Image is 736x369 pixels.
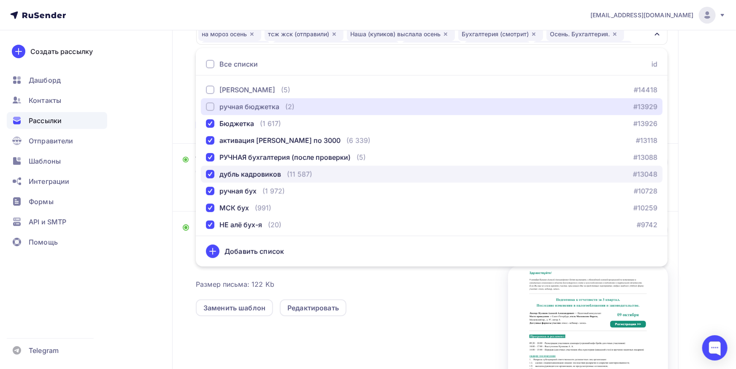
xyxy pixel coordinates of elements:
div: дубль кадровиков [219,169,281,179]
a: [EMAIL_ADDRESS][DOMAIN_NAME] [590,7,726,24]
div: (1 617) [260,119,281,129]
div: активация [PERSON_NAME] по 3000 [219,135,341,145]
button: на мороз осеньтсж жск (отправили)Наша (куликов) выслала осеньБухгалтерия (смотрит)Осень. Бухгалте... [196,25,668,45]
a: #14418 [634,85,658,95]
span: Дашборд [29,75,61,85]
span: Telegram [29,345,59,356]
span: Интеграции [29,176,69,186]
div: id [652,59,658,69]
div: НЕ алё бух-я [219,220,262,230]
a: #13048 [633,169,658,179]
a: #13118 [636,135,658,145]
div: (991) [255,203,271,213]
div: Куликов (ручная) [202,41,270,54]
div: (20) [268,220,281,230]
a: Шаблоны [7,153,107,170]
div: Наша (куликов) выслала осень [347,27,455,41]
a: Контакты [7,92,107,109]
span: Отправители [29,136,73,146]
a: Дашборд [7,72,107,89]
span: Формы [29,197,54,207]
div: (2) [285,102,295,112]
span: API и SMTP [29,217,66,227]
div: [PERSON_NAME] [219,85,275,95]
div: ручная бух [219,186,257,196]
div: выслала кулю [402,41,461,54]
div: МСК бух [219,203,249,213]
div: (6 339) [346,135,371,145]
div: (11 587) [287,169,312,179]
div: Бухгалтерия (смотрит) [458,27,543,41]
a: Отправители [7,132,107,149]
div: Все списки [219,59,258,69]
div: на мороз осень [198,27,261,41]
span: Размер письма: 122 Kb [196,279,274,289]
div: Бухгалтерия (см рассылки) [533,41,632,54]
a: #10259 [634,203,658,213]
div: зареган на кулю [465,41,530,54]
span: Шаблоны [29,156,61,166]
span: Рассылки [29,116,62,126]
a: #10728 [634,186,658,196]
a: #13929 [634,102,658,112]
div: тсж жск (отправили) [265,27,344,41]
span: Контакты [29,95,61,105]
div: Осень. Бухгалтерия. [547,27,624,41]
div: (1 972) [262,186,285,196]
span: [EMAIL_ADDRESS][DOMAIN_NAME] [590,11,694,19]
div: (5) [281,85,290,95]
div: Редактировать [287,303,339,313]
ul: на мороз осеньтсж жск (отправили)Наша (куликов) выслала осеньБухгалтерия (смотрит)Осень. Бухгалте... [196,48,668,267]
span: Помощь [29,237,58,247]
a: Рассылки [7,112,107,129]
div: Создать рассылку [30,46,93,57]
div: Добавить список [225,246,284,256]
div: Бюджетка [219,119,254,129]
a: #13926 [634,119,658,129]
a: #9742 [637,220,658,230]
a: Формы [7,193,107,210]
a: #13088 [634,152,658,162]
div: (5) [357,152,366,162]
div: [PERSON_NAME] (выслали сентябрь) [273,41,399,54]
div: Заменить шаблон [203,303,265,313]
div: ручная бюджетка [219,102,279,112]
div: РУЧНАЯ бухгалтерия (после проверки) [219,152,351,162]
